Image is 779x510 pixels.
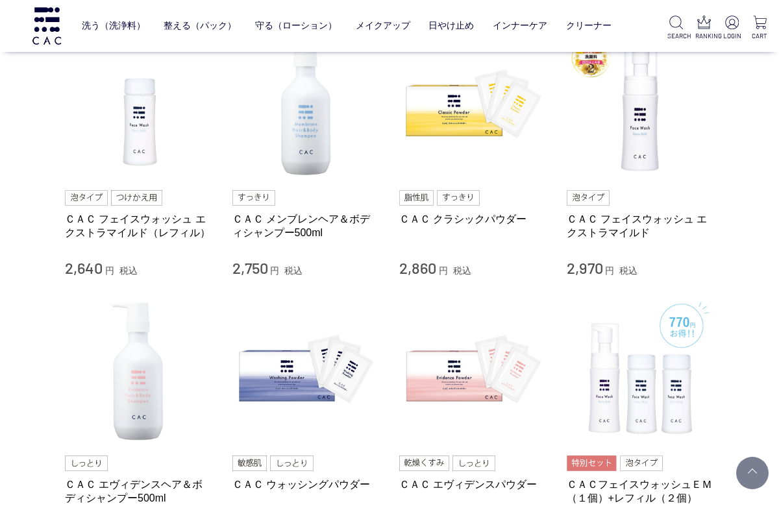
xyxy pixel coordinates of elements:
img: 特別セット [567,455,617,471]
img: しっとり [270,455,313,471]
a: RANKING [695,16,713,41]
a: ＣＡＣ フェイスウォッシュ エクストラマイルド [567,212,715,240]
a: ＣＡＣ ウォッシングパウダー [232,478,380,491]
a: 守る（ローション） [255,10,337,41]
span: 円 [270,265,279,276]
a: ＣＡＣ フェイスウォッシュ エクストラマイルド（レフィル） [65,212,213,240]
a: 洗う（洗浄料） [82,10,145,41]
img: ＣＡＣ ウォッシングパウダー [232,297,380,445]
img: ＣＡＣ クラシックパウダー [399,32,547,180]
img: 脂性肌 [399,190,434,206]
a: SEARCH [667,16,685,41]
img: ＣＡＣフェイスウォッシュＥＭ（１個）+レフィル（２個） [567,297,715,445]
a: ＣＡＣ エヴィデンスヘア＆ボディシャンプー500ml [65,478,213,505]
img: ＣＡＣ エヴィデンスパウダー [399,297,547,445]
a: クリーナー [566,10,612,41]
a: ＣＡＣ エヴィデンスパウダー [399,478,547,491]
a: ＣＡＣ クラシックパウダー [399,212,547,226]
img: 泡タイプ [567,190,610,206]
a: メイクアップ [356,10,410,41]
img: ＣＡＣ フェイスウォッシュ エクストラマイルド（レフィル） [65,32,213,180]
p: LOGIN [723,31,741,41]
p: SEARCH [667,31,685,41]
a: 整える（パック） [164,10,236,41]
img: 敏感肌 [232,455,267,471]
span: 2,970 [567,258,603,277]
span: 税込 [284,265,303,276]
img: ＣＡＣ フェイスウォッシュ エクストラマイルド [567,32,715,180]
span: 円 [439,265,448,276]
p: CART [751,31,769,41]
img: 乾燥くすみ [399,455,449,471]
span: 2,750 [232,258,268,277]
img: 泡タイプ [620,455,663,471]
span: 円 [605,265,614,276]
img: 泡タイプ [65,190,108,206]
a: LOGIN [723,16,741,41]
img: ＣＡＣ エヴィデンスヘア＆ボディシャンプー500ml [65,297,213,445]
img: ＣＡＣ メンブレンヘア＆ボディシャンプー500ml [232,32,380,180]
span: 2,860 [399,258,436,277]
img: すっきり [437,190,480,206]
span: 税込 [453,265,471,276]
a: CART [751,16,769,41]
a: 日やけ止め [428,10,474,41]
p: RANKING [695,31,713,41]
img: logo [31,7,63,44]
a: ＣＡＣフェイスウォッシュＥＭ（１個）+レフィル（２個） [567,478,715,505]
span: 2,640 [65,258,103,277]
img: しっとり [65,455,108,471]
a: インナーケア [493,10,547,41]
img: つけかえ用 [111,190,162,206]
a: ＣＡＣ メンブレンヘア＆ボディシャンプー500ml [232,212,380,240]
img: しっとり [452,455,495,471]
img: すっきり [232,190,275,206]
span: 税込 [119,265,138,276]
span: 円 [105,265,114,276]
span: 税込 [619,265,637,276]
